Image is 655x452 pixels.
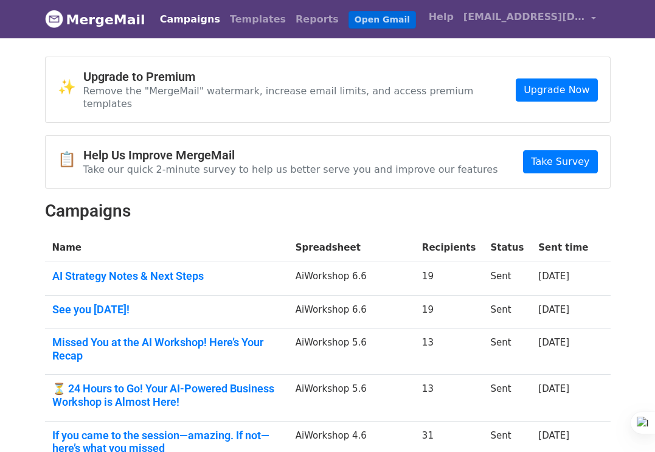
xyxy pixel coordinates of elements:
a: [DATE] [538,383,569,394]
a: [DATE] [538,430,569,441]
td: Sent [483,329,531,375]
a: [DATE] [538,304,569,315]
th: Sent time [531,234,595,262]
th: Name [45,234,288,262]
a: [DATE] [538,337,569,348]
h4: Help Us Improve MergeMail [83,148,498,162]
td: Sent [483,375,531,421]
a: Upgrade Now [516,78,597,102]
td: AiWorkshop 5.6 [288,375,415,421]
a: Help [424,5,459,29]
a: AI Strategy Notes & Next Steps [52,269,281,283]
a: Take Survey [523,150,597,173]
iframe: Chat Widget [594,394,655,452]
th: Spreadsheet [288,234,415,262]
td: 13 [415,375,483,421]
img: MergeMail logo [45,10,63,28]
p: Remove the "MergeMail" watermark, increase email limits, and access premium templates [83,85,516,110]
a: Missed You at the AI Workshop! Here’s Your Recap [52,336,281,362]
a: ⏳ 24 Hours to Go! Your AI-Powered Business Workshop is Almost Here! [52,382,281,408]
td: AiWorkshop 6.6 [288,295,415,329]
a: [DATE] [538,271,569,282]
a: Campaigns [155,7,225,32]
td: 19 [415,295,483,329]
a: MergeMail [45,7,145,32]
span: ✨ [58,78,83,96]
a: See you [DATE]! [52,303,281,316]
td: 19 [415,262,483,296]
td: Sent [483,262,531,296]
h4: Upgrade to Premium [83,69,516,84]
p: Take our quick 2-minute survey to help us better serve you and improve our features [83,163,498,176]
a: Templates [225,7,291,32]
a: Reports [291,7,344,32]
td: AiWorkshop 6.6 [288,262,415,296]
th: Recipients [415,234,483,262]
a: [EMAIL_ADDRESS][DOMAIN_NAME] [459,5,601,33]
a: Open Gmail [348,11,416,29]
span: [EMAIL_ADDRESS][DOMAIN_NAME] [463,10,585,24]
span: 📋 [58,151,83,169]
h2: Campaigns [45,201,611,221]
td: 13 [415,329,483,375]
td: AiWorkshop 5.6 [288,329,415,375]
td: Sent [483,295,531,329]
th: Status [483,234,531,262]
